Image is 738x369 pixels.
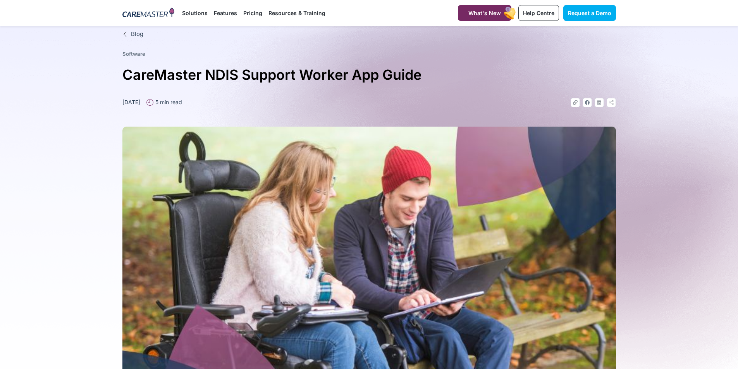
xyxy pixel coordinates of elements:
h1: CareMaster NDIS Support Worker App Guide [122,64,616,86]
span: 5 min read [153,98,182,106]
span: Help Centre [523,10,554,16]
span: Request a Demo [568,10,611,16]
a: Request a Demo [563,5,616,21]
span: Blog [129,30,143,39]
a: Software [122,51,145,57]
a: What's New [458,5,511,21]
img: CareMaster Logo [122,7,175,19]
a: Blog [122,30,616,39]
time: [DATE] [122,99,140,105]
a: Help Centre [518,5,559,21]
span: What's New [468,10,501,16]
